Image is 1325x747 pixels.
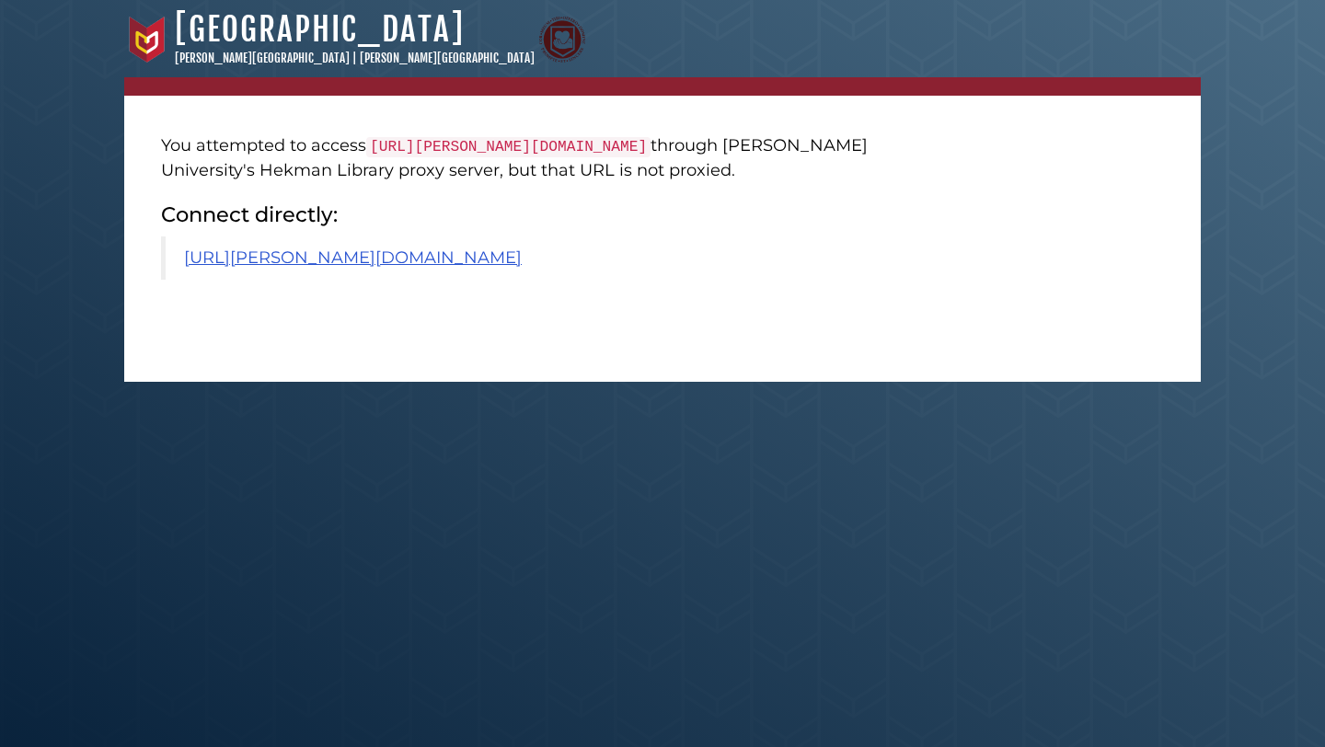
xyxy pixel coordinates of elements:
[175,50,535,68] p: [PERSON_NAME][GEOGRAPHIC_DATA] | [PERSON_NAME][GEOGRAPHIC_DATA]
[124,17,170,63] img: Calvin University
[124,77,1201,96] nav: breadcrumb
[175,9,465,50] a: [GEOGRAPHIC_DATA]
[161,201,902,227] h2: Connect directly:
[366,137,651,157] code: [URL][PERSON_NAME][DOMAIN_NAME]
[161,133,902,183] p: You attempted to access through [PERSON_NAME] University's Hekman Library proxy server, but that ...
[539,17,585,63] img: Calvin Theological Seminary
[184,247,522,268] a: [URL][PERSON_NAME][DOMAIN_NAME]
